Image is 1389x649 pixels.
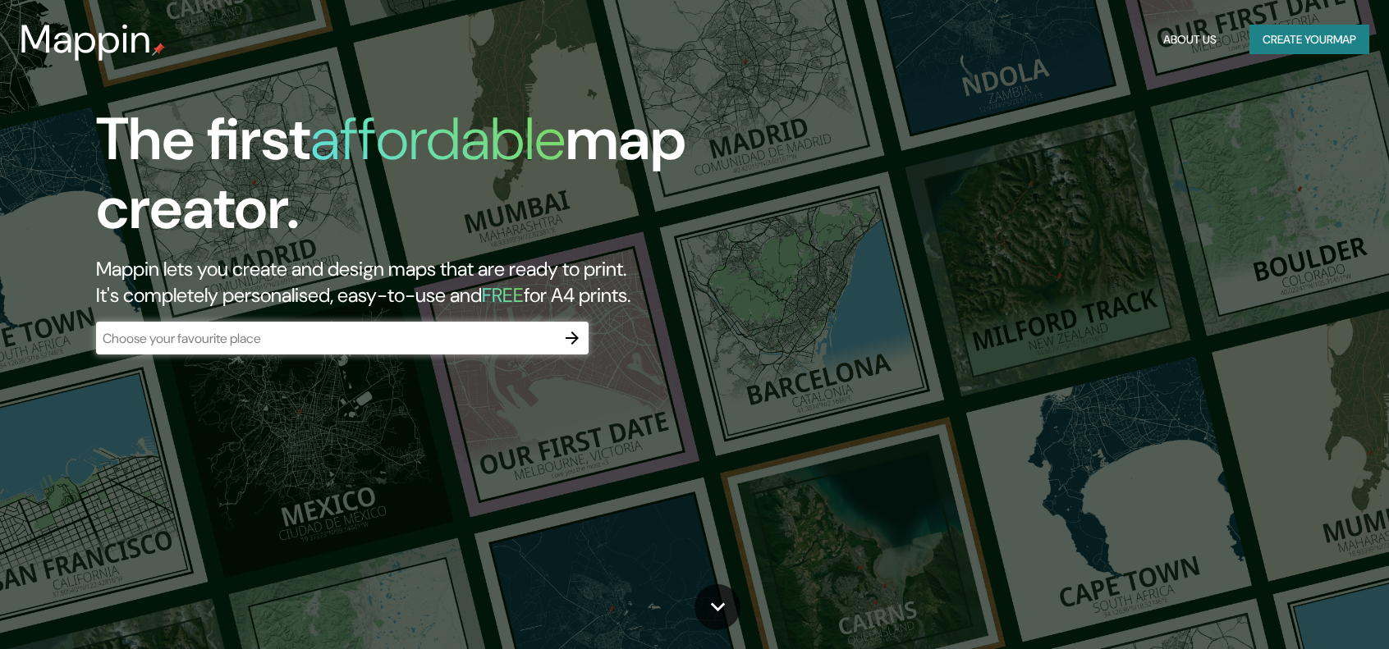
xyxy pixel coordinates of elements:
[1249,25,1369,55] button: Create yourmap
[96,105,791,256] h1: The first map creator.
[152,43,165,56] img: mappin-pin
[20,16,152,62] h3: Mappin
[482,282,524,308] h5: FREE
[310,101,566,177] h1: affordable
[96,329,556,348] input: Choose your favourite place
[96,256,791,309] h2: Mappin lets you create and design maps that are ready to print. It's completely personalised, eas...
[1243,585,1371,631] iframe: Help widget launcher
[1157,25,1223,55] button: About Us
